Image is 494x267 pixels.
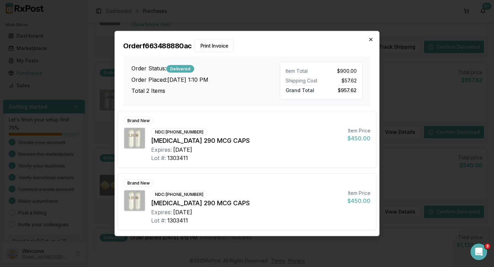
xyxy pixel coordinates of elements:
[286,86,314,93] span: Grand Total
[173,146,192,154] div: [DATE]
[324,77,357,84] div: $57.62
[166,65,194,72] div: Delivered
[173,208,192,216] div: [DATE]
[347,127,370,134] div: Item Price
[151,146,172,154] div: Expires:
[151,154,166,162] div: Lot #:
[151,191,207,198] div: NDC: [PHONE_NUMBER]
[286,68,318,75] div: Item Total
[151,216,166,225] div: Lot #:
[151,208,172,216] div: Expires:
[324,68,357,75] div: $900.00
[167,154,188,162] div: 1303411
[347,190,370,197] div: Item Price
[131,86,280,95] h3: Total 2 Items
[338,86,357,93] span: $957.62
[151,128,207,136] div: NDC: [PHONE_NUMBER]
[471,244,487,260] iframe: Intercom live chat
[123,40,371,52] h2: Order f663488880ac
[131,75,280,83] h3: Order Placed: [DATE] 1:10 PM
[151,136,342,146] div: [MEDICAL_DATA] 290 MCG CAPS
[347,134,370,142] div: $450.00
[124,190,145,211] img: Linzess 290 MCG CAPS
[347,197,370,205] div: $450.00
[286,77,318,84] div: Shipping Cost
[124,128,145,149] img: Linzess 290 MCG CAPS
[131,64,280,72] h3: Order Status:
[167,216,188,225] div: 1303411
[151,198,342,208] div: [MEDICAL_DATA] 290 MCG CAPS
[195,40,234,52] button: Print Invoice
[123,179,154,187] div: Brand New
[123,117,154,125] div: Brand New
[485,244,490,249] span: 3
